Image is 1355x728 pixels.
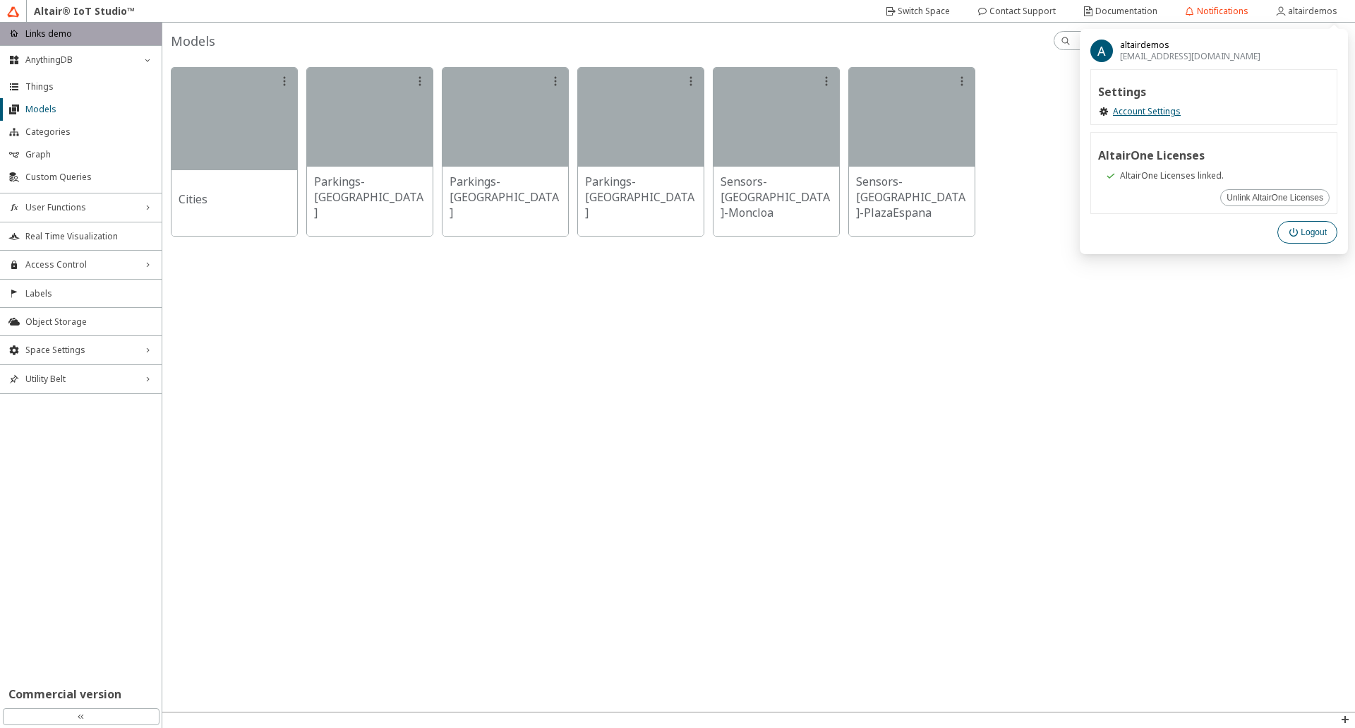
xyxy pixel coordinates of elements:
span: Object Storage [25,316,153,328]
h2: AltairOne Licenses [1098,150,1330,161]
span: Labels [25,288,153,299]
span: Space Settings [25,345,136,356]
a: Account Settings [1113,106,1181,117]
span: A [1097,45,1106,56]
p: Links demo [25,28,72,40]
span: Models [25,104,153,115]
unity-card: Sensors-Madrid-PlazaEspana [848,67,975,237]
unity-card: Sensors-Madrid-Moncloa [713,67,840,237]
span: Access Control [25,259,136,270]
span: AnythingDB [25,54,136,66]
span: Categories [25,126,153,138]
span: altairdemos [1120,40,1260,51]
span: [EMAIL_ADDRESS][DOMAIN_NAME] [1120,51,1260,62]
span: Graph [25,149,153,160]
span: Real Time Visualization [25,231,153,242]
span: AltairOne Licenses linked. [1120,170,1224,181]
span: Utility Belt [25,374,136,385]
unity-card: Parkings-Valencia [577,67,704,237]
unity-card: Parkings-Madrid [442,67,569,237]
span: User Functions [25,202,136,213]
span: Custom Queries [25,172,153,183]
h2: Settings [1098,86,1330,97]
span: Things [25,81,153,93]
unity-card: Cities [171,67,298,237]
unity-card: Parkings-Barcelona [306,67,433,237]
